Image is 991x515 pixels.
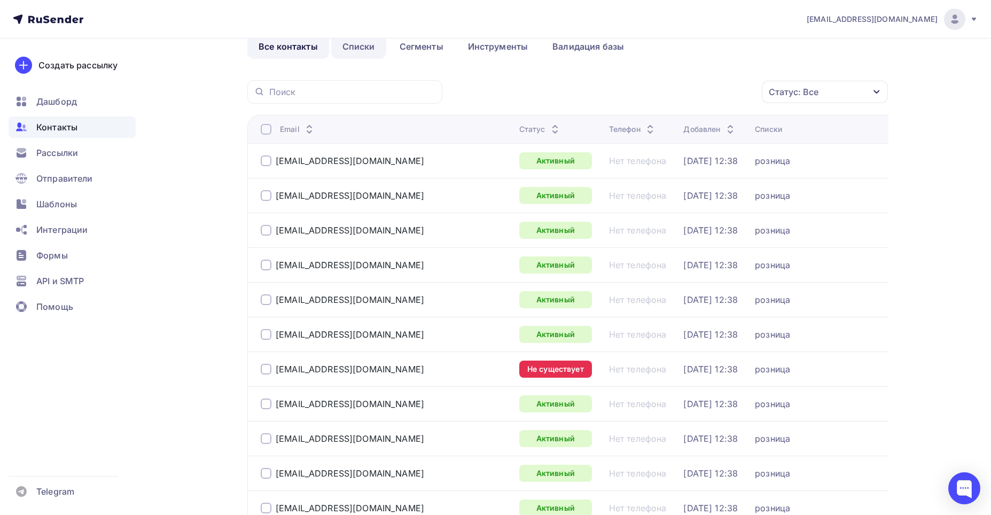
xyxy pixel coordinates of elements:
[807,9,978,30] a: [EMAIL_ADDRESS][DOMAIN_NAME]
[683,225,738,236] a: [DATE] 12:38
[755,190,790,201] div: розница
[755,124,782,135] div: Списки
[683,260,738,270] a: [DATE] 12:38
[807,14,938,25] span: [EMAIL_ADDRESS][DOMAIN_NAME]
[755,260,790,270] a: розница
[38,59,118,72] div: Создать рассылку
[9,91,136,112] a: Дашборд
[519,187,592,204] a: Активный
[36,300,73,313] span: Помощь
[683,468,738,479] div: [DATE] 12:38
[609,260,667,270] a: Нет телефона
[276,433,424,444] div: [EMAIL_ADDRESS][DOMAIN_NAME]
[761,80,888,104] button: Статус: Все
[755,329,790,340] a: розница
[36,172,93,185] span: Отправители
[609,190,667,201] a: Нет телефона
[609,468,667,479] a: Нет телефона
[609,399,667,409] a: Нет телефона
[609,433,667,444] a: Нет телефона
[276,260,424,270] a: [EMAIL_ADDRESS][DOMAIN_NAME]
[276,225,424,236] div: [EMAIL_ADDRESS][DOMAIN_NAME]
[519,124,561,135] div: Статус
[276,155,424,166] a: [EMAIL_ADDRESS][DOMAIN_NAME]
[519,430,592,447] a: Активный
[519,465,592,482] a: Активный
[519,152,592,169] a: Активный
[683,294,738,305] div: [DATE] 12:38
[683,433,738,444] a: [DATE] 12:38
[388,34,455,59] a: Сегменты
[541,34,635,59] a: Валидация базы
[755,503,790,513] a: розница
[755,468,790,479] a: розница
[755,399,790,409] a: розница
[9,168,136,189] a: Отправители
[519,361,592,378] a: Не существует
[36,275,84,287] span: API и SMTP
[247,34,329,59] a: Все контакты
[269,86,436,98] input: Поиск
[609,503,667,513] a: Нет телефона
[683,399,738,409] div: [DATE] 12:38
[280,124,316,135] div: Email
[755,294,790,305] a: розница
[9,116,136,138] a: Контакты
[519,395,592,412] a: Активный
[519,291,592,308] a: Активный
[609,329,667,340] a: Нет телефона
[683,364,738,374] a: [DATE] 12:38
[683,155,738,166] a: [DATE] 12:38
[36,121,77,134] span: Контакты
[276,364,424,374] a: [EMAIL_ADDRESS][DOMAIN_NAME]
[36,485,74,498] span: Telegram
[519,222,592,239] a: Активный
[755,225,790,236] a: розница
[276,503,424,513] a: [EMAIL_ADDRESS][DOMAIN_NAME]
[609,124,657,135] div: Телефон
[331,34,386,59] a: Списки
[755,433,790,444] a: розница
[609,155,667,166] a: Нет телефона
[276,294,424,305] a: [EMAIL_ADDRESS][DOMAIN_NAME]
[683,190,738,201] a: [DATE] 12:38
[36,95,77,108] span: Дашборд
[683,329,738,340] a: [DATE] 12:38
[519,256,592,274] a: Активный
[609,225,667,236] a: Нет телефона
[276,399,424,409] div: [EMAIL_ADDRESS][DOMAIN_NAME]
[457,34,540,59] a: Инструменты
[609,364,667,374] a: Нет телефона
[755,364,790,374] a: розница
